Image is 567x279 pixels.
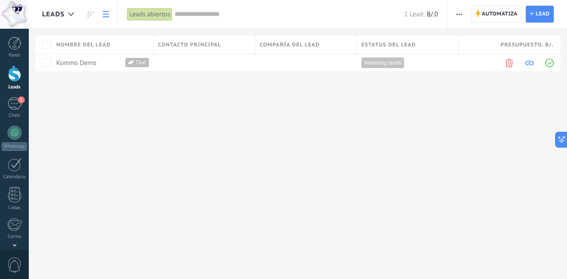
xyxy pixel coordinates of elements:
div: Listas [2,205,27,211]
div: Leads [2,84,27,90]
a: Lista [98,6,113,23]
div: Correo [2,234,27,240]
div: Calendario [2,174,27,180]
span: 1 Lead: [404,10,424,19]
div: Panel [2,53,27,58]
span: B/.0 [427,10,438,19]
span: Contacto principal [158,41,221,49]
a: Leads [83,6,98,23]
span: Estatus del lead [361,41,416,49]
span: Lead [536,6,550,22]
span: Incoming leads [364,59,401,67]
span: Chat [134,58,148,67]
div: Leads abiertos [127,8,172,21]
button: Más [453,6,466,23]
a: Automatiza [471,6,522,23]
span: 1 [18,96,25,103]
div: Chats [2,113,27,118]
span: Automatiza [482,6,518,22]
span: Leads [42,10,65,19]
span: Compañía del lead [260,41,320,49]
a: Lead [526,6,554,23]
span: Presupuesto , B/. [501,41,554,49]
a: Kommo Demo [56,59,97,67]
span: Nombre del lead [56,41,111,49]
div: WhatsApp [2,142,27,151]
